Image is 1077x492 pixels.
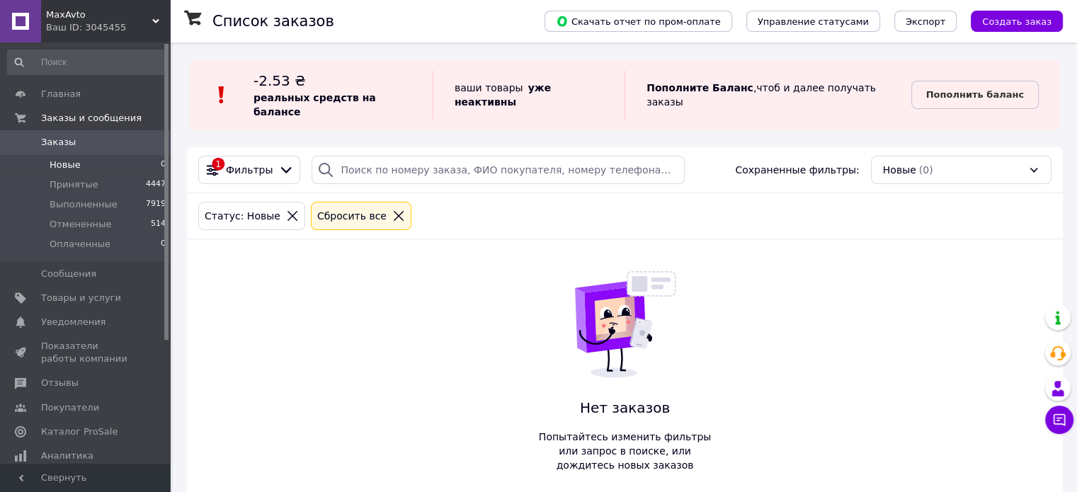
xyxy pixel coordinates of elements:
[312,156,685,184] input: Поиск по номеру заказа, ФИО покупателя, номеру телефона, Email, номеру накладной
[545,11,732,32] button: Скачать отчет по пром-оплате
[50,198,118,211] span: Выполненные
[226,163,273,177] span: Фильтры
[433,71,625,119] div: ваши товары
[7,50,167,75] input: Поиск
[211,84,232,105] img: :exclamation:
[151,218,166,231] span: 514
[212,13,334,30] h1: Список заказов
[41,377,79,389] span: Отзывы
[41,268,96,280] span: Сообщения
[146,178,166,191] span: 4447
[253,72,306,89] span: -2.53 ₴
[202,208,283,224] div: Статус: Новые
[982,16,1052,27] span: Создать заказ
[41,136,76,149] span: Заказы
[625,71,911,119] div: , чтоб и далее получать заказы
[926,89,1024,100] b: Пополнить баланс
[919,164,933,176] span: (0)
[50,218,111,231] span: Отмененные
[253,92,376,118] b: реальных средств на балансе
[50,238,110,251] span: Оплаченные
[314,208,389,224] div: Сбросить все
[532,430,719,472] span: Попытайтесь изменить фильтры или запрос в поиске, или дождитесь новых заказов
[957,15,1063,26] a: Создать заказ
[146,198,166,211] span: 7919
[911,81,1039,109] a: Пополнить баланс
[46,21,170,34] div: Ваш ID: 3045455
[556,15,721,28] span: Скачать отчет по пром-оплате
[735,163,859,177] span: Сохраненные фильтры:
[41,292,121,304] span: Товары и услуги
[883,163,916,177] span: Новые
[161,159,166,171] span: 0
[532,398,719,418] span: Нет заказов
[41,88,81,101] span: Главная
[971,11,1063,32] button: Создать заказ
[161,238,166,251] span: 0
[50,159,81,171] span: Новые
[41,316,106,328] span: Уведомления
[41,450,93,462] span: Аналитика
[646,82,753,93] b: Пополните Баланс
[41,425,118,438] span: Каталог ProSale
[1045,406,1073,434] button: Чат с покупателем
[50,178,98,191] span: Принятые
[41,340,131,365] span: Показатели работы компании
[894,11,957,32] button: Экспорт
[46,8,152,21] span: MaxAvto
[41,112,142,125] span: Заказы и сообщения
[906,16,945,27] span: Экспорт
[41,401,99,414] span: Покупатели
[746,11,880,32] button: Управление статусами
[758,16,869,27] span: Управление статусами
